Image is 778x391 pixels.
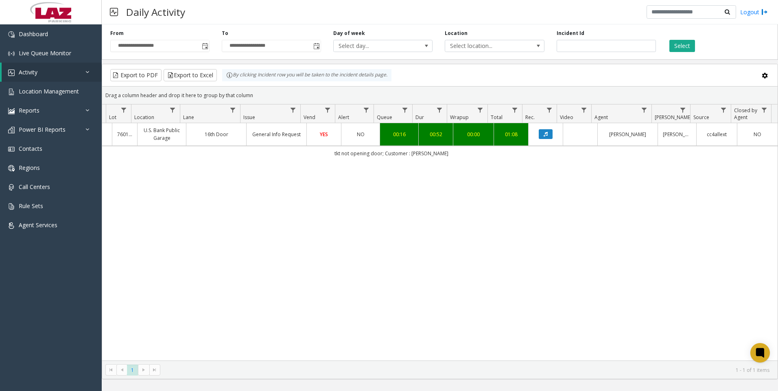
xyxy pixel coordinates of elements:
[8,222,15,229] img: 'icon'
[222,69,391,81] div: By clicking Incident row you will be taken to the incident details page.
[19,87,79,95] span: Location Management
[127,365,138,376] span: Page 1
[312,130,336,138] a: YES
[669,40,695,52] button: Select
[322,104,333,115] a: Vend Filter Menu
[338,114,349,121] span: Alert
[445,40,524,52] span: Select location...
[759,104,770,115] a: Closed by Agent Filter Menu
[475,104,486,115] a: Wrapup Filter Menu
[118,104,129,115] a: Lot Filter Menu
[8,70,15,76] img: 'icon'
[165,367,769,374] kendo-pager-info: 1 - 1 of 1 items
[702,130,732,138] a: cc4allext
[557,30,584,37] label: Incident Id
[8,50,15,57] img: 'icon'
[499,130,523,138] a: 01:08
[2,63,102,82] a: Activity
[320,131,328,138] span: YES
[19,126,66,133] span: Power BI Reports
[191,130,241,138] a: 16th Door
[142,126,181,142] a: U.S. Bank Public Garage
[560,114,573,121] span: Video
[243,114,255,121] span: Issue
[346,130,375,138] a: NO
[579,104,590,115] a: Video Filter Menu
[117,130,132,138] a: 760140
[312,40,321,52] span: Toggle popup
[663,130,691,138] a: [PERSON_NAME]
[8,184,15,191] img: 'icon'
[19,145,42,152] span: Contacts
[222,30,228,37] label: To
[110,30,124,37] label: From
[603,130,653,138] a: [PERSON_NAME]
[288,104,299,115] a: Issue Filter Menu
[19,221,57,229] span: Agent Services
[251,130,302,138] a: General Info Request
[110,2,118,22] img: pageIcon
[734,107,757,121] span: Closed by Agent
[102,88,778,102] div: Drag a column header and drop it here to group by that column
[385,130,413,138] a: 00:16
[164,69,217,81] button: Export to Excel
[109,114,116,121] span: Lot
[361,104,372,115] a: Alert Filter Menu
[19,164,40,172] span: Regions
[102,104,778,361] div: Data table
[8,31,15,38] img: 'icon'
[19,202,43,210] span: Rule Sets
[544,104,555,115] a: Rec. Filter Menu
[445,30,468,37] label: Location
[227,104,238,115] a: Lane Filter Menu
[19,68,37,76] span: Activity
[754,131,761,138] span: NO
[450,114,469,121] span: Wrapup
[19,30,48,38] span: Dashboard
[424,130,448,138] a: 00:52
[167,104,178,115] a: Location Filter Menu
[122,2,189,22] h3: Daily Activity
[8,203,15,210] img: 'icon'
[333,30,365,37] label: Day of week
[19,106,39,114] span: Reports
[377,114,392,121] span: Queue
[761,8,768,16] img: logout
[8,165,15,172] img: 'icon'
[458,130,489,138] a: 00:00
[434,104,445,115] a: Dur Filter Menu
[134,114,154,121] span: Location
[509,104,520,115] a: Total Filter Menu
[19,49,71,57] span: Live Queue Monitor
[525,114,535,121] span: Rec.
[304,114,315,121] span: Vend
[400,104,411,115] a: Queue Filter Menu
[693,114,709,121] span: Source
[110,69,162,81] button: Export to PDF
[415,114,424,121] span: Dur
[677,104,688,115] a: Parker Filter Menu
[8,108,15,114] img: 'icon'
[19,183,50,191] span: Call Centers
[639,104,650,115] a: Agent Filter Menu
[742,130,773,138] a: NO
[718,104,729,115] a: Source Filter Menu
[655,114,692,121] span: [PERSON_NAME]
[334,40,413,52] span: Select day...
[200,40,209,52] span: Toggle popup
[226,72,233,78] img: infoIcon.svg
[594,114,608,121] span: Agent
[740,8,768,16] a: Logout
[5,146,778,161] td: tkt not opening door; Customer : [PERSON_NAME]
[8,89,15,95] img: 'icon'
[8,127,15,133] img: 'icon'
[183,114,194,121] span: Lane
[491,114,503,121] span: Total
[8,146,15,152] img: 'icon'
